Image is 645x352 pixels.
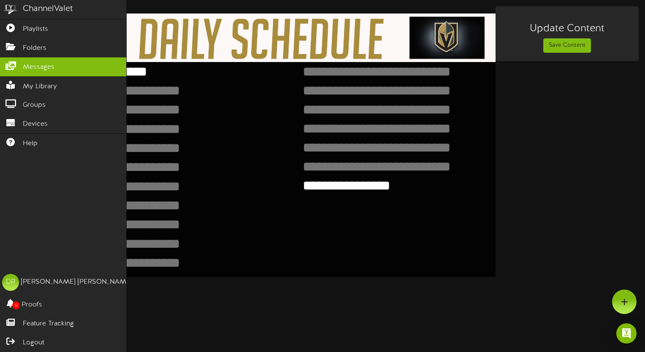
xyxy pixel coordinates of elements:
h3: Update Content [504,23,631,34]
span: Devices [23,119,48,129]
span: Feature Tracking [23,319,74,329]
button: Save Content [543,38,591,53]
span: Help [23,139,38,149]
span: Groups [23,100,46,110]
div: DR [2,274,19,291]
span: 0 [12,301,20,309]
span: Folders [23,43,46,53]
span: Messages [23,62,54,72]
div: [PERSON_NAME] [PERSON_NAME] [21,277,132,287]
span: Proofs [22,300,42,310]
span: My Library [23,82,57,92]
div: ChannelValet [23,3,73,15]
span: Playlists [23,24,48,34]
span: Logout [23,338,44,348]
div: Open Intercom Messenger [616,323,637,344]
